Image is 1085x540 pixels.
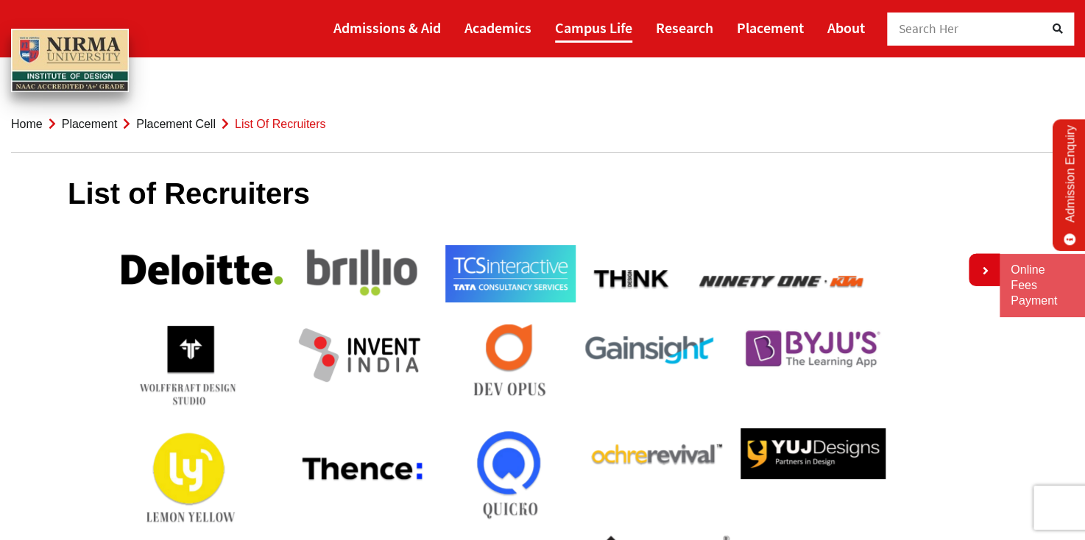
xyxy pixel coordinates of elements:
a: Placement Cell [136,118,216,130]
a: About [827,13,865,43]
a: Home [11,118,43,130]
span: List of Recruiters [235,118,326,130]
a: Campus Life [555,13,632,43]
nav: breadcrumb [11,96,1074,153]
a: Research [656,13,713,43]
a: Placement [62,118,118,130]
img: main_logo [11,29,129,92]
span: Search Her [899,21,959,37]
h1: List of Recruiters [68,176,1017,211]
a: Admissions & Aid [333,13,441,43]
a: Online Fees Payment [1011,263,1074,308]
a: Academics [464,13,531,43]
a: Placement [737,13,804,43]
